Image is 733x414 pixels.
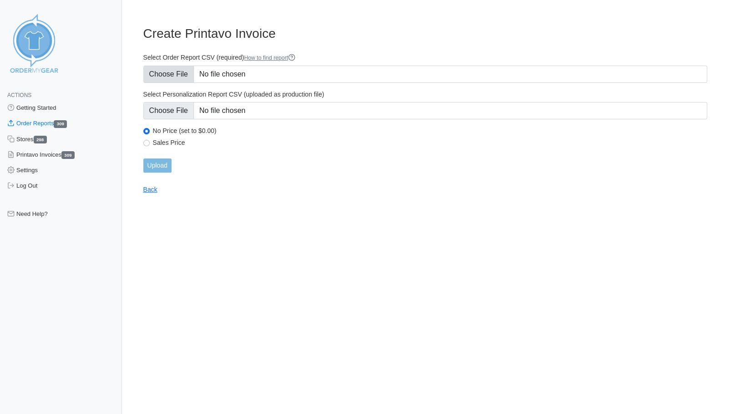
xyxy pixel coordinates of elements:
[143,26,708,41] h3: Create Printavo Invoice
[153,138,708,147] label: Sales Price
[34,136,47,143] span: 298
[153,127,708,135] label: No Price (set to $0.00)
[143,90,708,98] label: Select Personalization Report CSV (uploaded as production file)
[143,53,708,62] label: Select Order Report CSV (required)
[54,120,67,128] span: 309
[61,151,75,159] span: 309
[143,186,157,193] a: Back
[244,55,295,61] a: How to find report
[143,158,172,173] input: Upload
[7,92,31,98] span: Actions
